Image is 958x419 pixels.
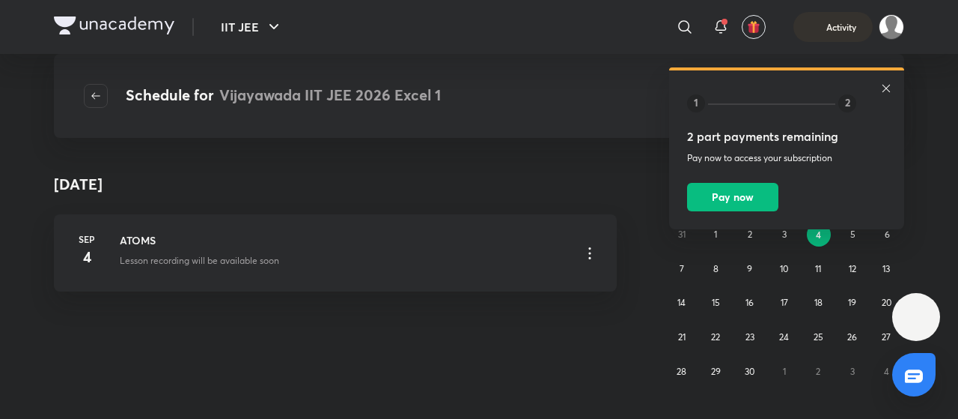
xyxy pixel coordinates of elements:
[677,297,686,308] abbr: September 14, 2025
[772,291,796,315] button: September 17, 2025
[806,325,830,349] button: September 25, 2025
[738,257,762,281] button: September 9, 2025
[704,223,727,247] button: September 1, 2025
[742,15,766,39] button: avatar
[779,331,789,343] abbr: September 24, 2025
[677,366,686,377] abbr: September 28, 2025
[54,173,103,196] h4: [DATE]
[212,12,292,42] button: IIT JEE
[747,263,752,274] abbr: September 9, 2025
[678,331,686,343] abbr: September 21, 2025
[874,291,898,315] button: September 20, 2025
[840,257,864,281] button: September 12, 2025
[885,229,890,240] abbr: September 6, 2025
[772,325,796,349] button: September 24, 2025
[840,325,864,349] button: September 26, 2025
[714,229,717,240] abbr: September 1, 2025
[882,331,891,343] abbr: September 27, 2025
[711,331,720,343] abbr: September 22, 2025
[806,257,830,281] button: September 11, 2025
[745,366,754,377] abbr: September 30, 2025
[879,14,904,40] img: VAITLA SRI VARSHITH
[781,297,788,308] abbr: September 17, 2025
[670,325,694,349] button: September 21, 2025
[816,229,821,241] abbr: September 4, 2025
[120,254,279,268] p: Lesson recording will be available soon
[54,16,174,38] a: Company Logo
[680,263,684,274] abbr: September 7, 2025
[782,229,787,240] abbr: September 3, 2025
[126,84,441,108] h4: Schedule for
[907,308,925,326] img: ttu
[815,263,821,274] abbr: September 11, 2025
[738,360,762,384] button: September 30, 2025
[687,94,705,110] p: 1
[840,291,864,315] button: September 19, 2025
[838,94,856,110] p: 2
[704,257,727,281] button: September 8, 2025
[54,214,617,292] a: Sep4ATOMSLesson recording will be available soon
[670,257,694,281] button: September 7, 2025
[874,325,898,349] button: September 27, 2025
[807,223,831,247] button: September 4, 2025
[120,232,569,248] h3: ATOMS
[738,223,762,247] button: September 2, 2025
[704,291,727,315] button: September 15, 2025
[738,325,762,349] button: September 23, 2025
[814,331,823,343] abbr: September 25, 2025
[847,331,857,343] abbr: September 26, 2025
[850,229,855,240] abbr: September 5, 2025
[711,366,721,377] abbr: September 29, 2025
[875,223,899,247] button: September 6, 2025
[745,297,754,308] abbr: September 16, 2025
[745,331,754,343] abbr: September 23, 2025
[219,85,441,105] span: Vijayawada IIT JEE 2026 Excel 1
[841,223,865,247] button: September 5, 2025
[687,183,778,211] button: Pay now
[808,18,822,36] img: activity
[712,297,720,308] abbr: September 15, 2025
[687,151,856,165] p: Pay now to access your subscription
[670,291,694,315] button: September 14, 2025
[780,263,788,274] abbr: September 10, 2025
[882,263,890,274] abbr: September 13, 2025
[704,360,727,384] button: September 29, 2025
[874,257,898,281] button: September 13, 2025
[814,297,823,308] abbr: September 18, 2025
[687,127,856,145] h5: 2 part payments remaining
[772,257,796,281] button: September 10, 2025
[772,223,796,247] button: September 3, 2025
[738,291,762,315] button: September 16, 2025
[806,291,830,315] button: September 18, 2025
[54,16,174,34] img: Company Logo
[747,20,760,34] img: avatar
[882,297,891,308] abbr: September 20, 2025
[848,297,856,308] abbr: September 19, 2025
[748,229,752,240] abbr: September 2, 2025
[72,246,102,268] h4: 4
[704,325,727,349] button: September 22, 2025
[713,263,718,274] abbr: September 8, 2025
[72,232,102,246] h6: Sep
[670,360,694,384] button: September 28, 2025
[849,263,856,274] abbr: September 12, 2025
